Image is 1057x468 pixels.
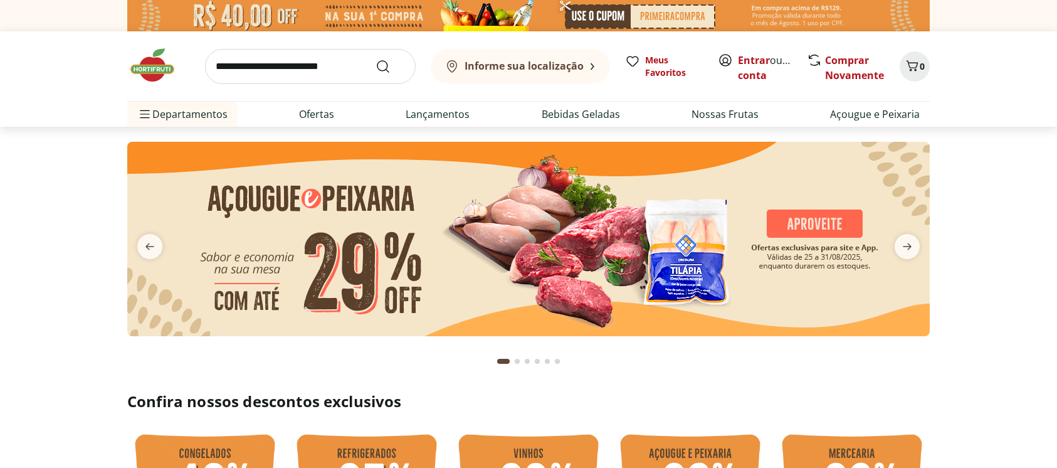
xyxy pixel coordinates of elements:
span: 0 [920,60,925,72]
button: Menu [137,99,152,129]
a: Criar conta [738,53,807,82]
img: Hortifruti [127,46,190,84]
button: previous [127,234,172,259]
a: Meus Favoritos [625,54,703,79]
button: Informe sua localização [431,49,610,84]
button: Carrinho [900,51,930,82]
a: Entrar [738,53,770,67]
img: açougue [127,142,930,336]
a: Nossas Frutas [692,107,759,122]
button: Go to page 3 from fs-carousel [522,346,532,376]
button: next [885,234,930,259]
button: Current page from fs-carousel [495,346,512,376]
input: search [205,49,416,84]
button: Submit Search [376,59,406,74]
button: Go to page 4 from fs-carousel [532,346,542,376]
span: Meus Favoritos [645,54,703,79]
button: Go to page 5 from fs-carousel [542,346,552,376]
button: Go to page 2 from fs-carousel [512,346,522,376]
b: Informe sua localização [465,59,584,73]
a: Lançamentos [406,107,470,122]
a: Comprar Novamente [825,53,884,82]
h2: Confira nossos descontos exclusivos [127,391,930,412]
span: ou [738,53,794,83]
span: Departamentos [137,99,228,129]
a: Açougue e Peixaria [830,107,920,122]
a: Bebidas Geladas [542,107,620,122]
button: Go to page 6 from fs-carousel [552,346,562,376]
a: Ofertas [299,107,334,122]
